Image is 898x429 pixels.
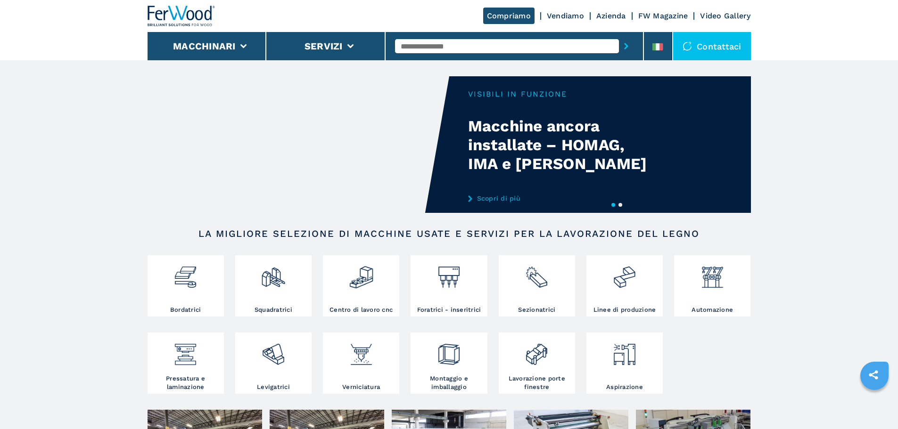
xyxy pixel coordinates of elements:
a: Lavorazione porte finestre [499,332,575,394]
a: Squadratrici [235,255,312,316]
img: squadratrici_2.png [261,258,286,290]
a: Azienda [596,11,626,20]
a: Verniciatura [323,332,399,394]
img: levigatrici_2.png [261,335,286,367]
img: centro_di_lavoro_cnc_2.png [349,258,374,290]
h3: Aspirazione [606,383,643,391]
button: 2 [618,203,622,207]
h3: Automazione [692,306,733,314]
h3: Sezionatrici [518,306,555,314]
button: 1 [611,203,615,207]
h3: Montaggio e imballaggio [413,374,485,391]
a: Vendiamo [547,11,584,20]
a: Foratrici - inseritrici [411,255,487,316]
a: Aspirazione [586,332,663,394]
a: FW Magazine [638,11,688,20]
img: lavorazione_porte_finestre_2.png [524,335,549,367]
h3: Linee di produzione [593,306,656,314]
a: Centro di lavoro cnc [323,255,399,316]
h3: Levigatrici [257,383,290,391]
a: Bordatrici [148,255,224,316]
h3: Pressatura e laminazione [150,374,222,391]
h3: Lavorazione porte finestre [501,374,573,391]
img: aspirazione_1.png [612,335,637,367]
img: linee_di_produzione_2.png [612,258,637,290]
img: automazione.png [700,258,725,290]
a: sharethis [862,363,885,387]
button: Servizi [305,40,343,52]
a: Sezionatrici [499,255,575,316]
img: sezionatrici_2.png [524,258,549,290]
img: pressa-strettoia.png [173,335,198,367]
h3: Squadratrici [255,306,292,314]
h3: Verniciatura [342,383,380,391]
img: foratrici_inseritrici_2.png [437,258,461,290]
a: Scopri di più [468,194,653,202]
h3: Bordatrici [170,306,201,314]
a: Compriamo [483,8,535,24]
h2: LA MIGLIORE SELEZIONE DI MACCHINE USATE E SERVIZI PER LA LAVORAZIONE DEL LEGNO [178,228,721,239]
video: Your browser does not support the video tag. [148,76,449,213]
button: submit-button [619,35,634,57]
a: Automazione [674,255,750,316]
a: Linee di produzione [586,255,663,316]
a: Pressatura e laminazione [148,332,224,394]
a: Montaggio e imballaggio [411,332,487,394]
img: Contattaci [683,41,692,51]
img: Ferwood [148,6,215,26]
img: montaggio_imballaggio_2.png [437,335,461,367]
img: verniciatura_1.png [349,335,374,367]
a: Video Gallery [700,11,750,20]
img: bordatrici_1.png [173,258,198,290]
h3: Centro di lavoro cnc [330,306,393,314]
button: Macchinari [173,40,236,52]
a: Levigatrici [235,332,312,394]
div: Contattaci [673,32,751,60]
h3: Foratrici - inseritrici [417,306,481,314]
